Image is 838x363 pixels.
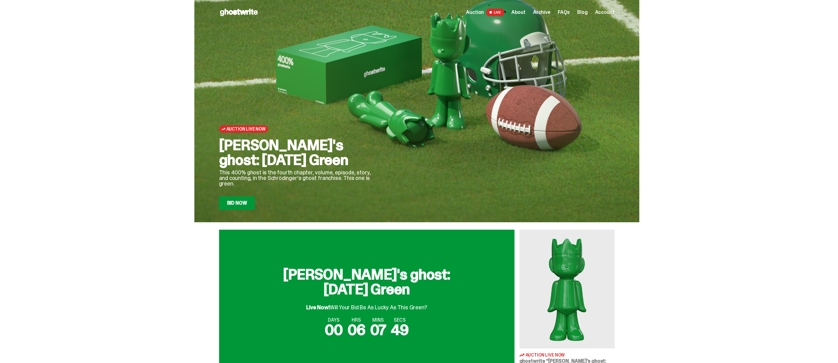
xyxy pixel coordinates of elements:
span: Auction [466,10,484,15]
a: Archive [533,10,550,15]
span: 49 [391,320,408,340]
a: FAQs [558,10,570,15]
p: This 400% ghost is the fourth chapter, volume, episode, story, and counting, in the Schrödinger’s... [219,170,380,186]
h2: [PERSON_NAME]'s ghost: [DATE] Green [219,138,380,167]
span: Auction Live Now [526,353,565,357]
a: Bid Now [219,196,255,210]
a: About [511,10,526,15]
span: LIVE [486,9,504,16]
span: HRS [348,318,365,323]
a: Blog [577,10,587,15]
img: Schrödinger's ghost: Sunday Green [519,230,615,348]
span: Auction Live Now [226,127,266,131]
span: SECS [391,318,408,323]
span: Live Now! [306,304,329,311]
span: 00 [325,320,343,340]
h2: [PERSON_NAME]'s ghost: [DATE] Green [268,267,466,297]
span: 07 [370,320,386,340]
a: Auction LIVE [466,9,504,16]
span: MINS [370,318,386,323]
span: DAYS [325,318,343,323]
div: Will Your Bid Be As Lucky As This Green? [306,299,427,310]
a: Account [595,10,615,15]
span: 06 [348,320,365,340]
